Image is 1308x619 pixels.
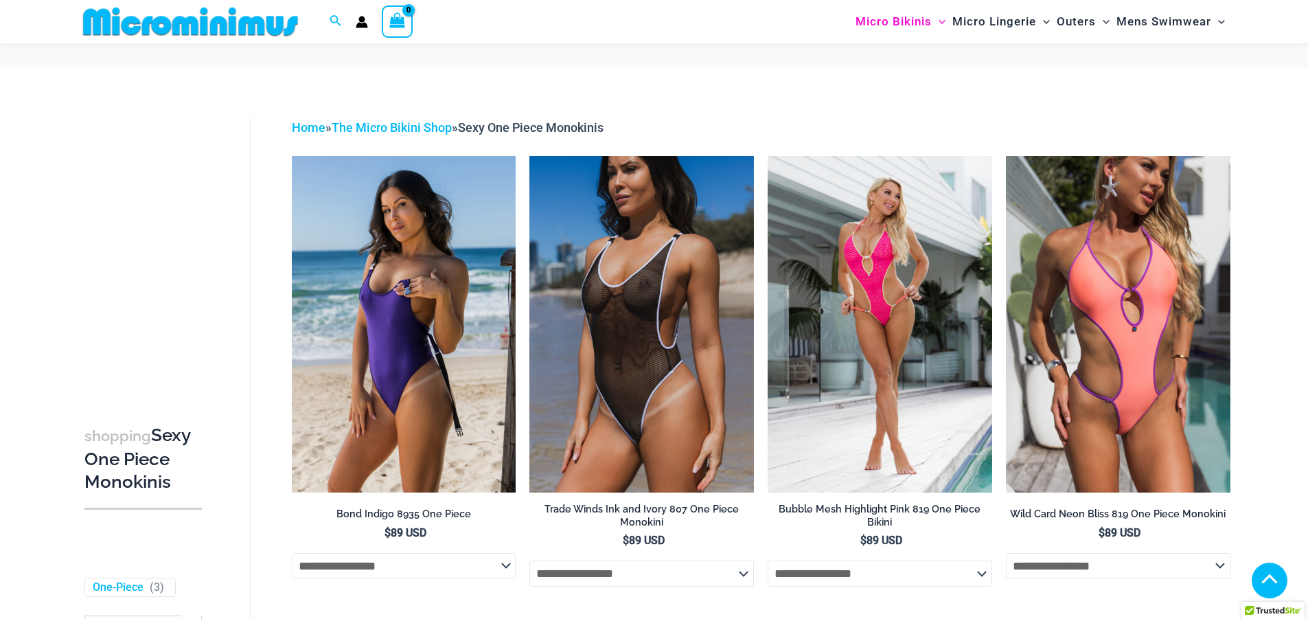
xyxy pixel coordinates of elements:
[529,503,754,534] a: Trade Winds Ink and Ivory 807 One Piece Monokini
[84,106,208,381] iframe: TrustedSite Certified
[385,526,391,539] span: $
[84,427,151,444] span: shopping
[1006,156,1230,493] img: Wild Card Neon Bliss 819 One Piece 04
[952,4,1036,39] span: Micro Lingerie
[84,424,202,494] h3: Sexy One Piece Monokinis
[1006,156,1230,493] a: Wild Card Neon Bliss 819 One Piece 04Wild Card Neon Bliss 819 One Piece 05Wild Card Neon Bliss 81...
[1006,508,1230,521] h2: Wild Card Neon Bliss 819 One Piece Monokini
[529,156,754,493] img: Tradewinds Ink and Ivory 807 One Piece 03
[529,503,754,528] h2: Trade Winds Ink and Ivory 807 One Piece Monokini
[768,156,992,493] img: Bubble Mesh Highlight Pink 819 One Piece 01
[382,5,413,37] a: View Shopping Cart, empty
[1113,4,1228,39] a: Mens SwimwearMenu ToggleMenu Toggle
[292,120,604,135] span: » »
[1006,508,1230,526] a: Wild Card Neon Bliss 819 One Piece Monokini
[292,508,516,526] a: Bond Indigo 8935 One Piece
[949,4,1053,39] a: Micro LingerieMenu ToggleMenu Toggle
[529,156,754,493] a: Tradewinds Ink and Ivory 807 One Piece 03Tradewinds Ink and Ivory 807 One Piece 04Tradewinds Ink ...
[1053,4,1113,39] a: OutersMenu ToggleMenu Toggle
[292,120,325,135] a: Home
[93,581,144,595] a: One-Piece
[330,13,342,30] a: Search icon link
[154,581,160,594] span: 3
[856,4,932,39] span: Micro Bikinis
[356,16,368,28] a: Account icon link
[768,503,992,528] h2: Bubble Mesh Highlight Pink 819 One Piece Bikini
[332,120,452,135] a: The Micro Bikini Shop
[292,508,516,521] h2: Bond Indigo 8935 One Piece
[150,581,164,595] span: ( )
[292,156,516,493] img: Bond Indigo 8935 One Piece 09
[1057,4,1096,39] span: Outers
[850,2,1231,41] nav: Site Navigation
[1116,4,1211,39] span: Mens Swimwear
[1211,4,1225,39] span: Menu Toggle
[768,156,992,493] a: Bubble Mesh Highlight Pink 819 One Piece 01Bubble Mesh Highlight Pink 819 One Piece 03Bubble Mesh...
[385,526,426,539] bdi: 89 USD
[768,503,992,534] a: Bubble Mesh Highlight Pink 819 One Piece Bikini
[1099,526,1140,539] bdi: 89 USD
[292,156,516,493] a: Bond Indigo 8935 One Piece 09Bond Indigo 8935 One Piece 10Bond Indigo 8935 One Piece 10
[1099,526,1105,539] span: $
[623,534,665,547] bdi: 89 USD
[458,120,604,135] span: Sexy One Piece Monokinis
[852,4,949,39] a: Micro BikinisMenu ToggleMenu Toggle
[1036,4,1050,39] span: Menu Toggle
[1096,4,1110,39] span: Menu Toggle
[860,534,867,547] span: $
[78,6,303,37] img: MM SHOP LOGO FLAT
[860,534,902,547] bdi: 89 USD
[623,534,629,547] span: $
[932,4,945,39] span: Menu Toggle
